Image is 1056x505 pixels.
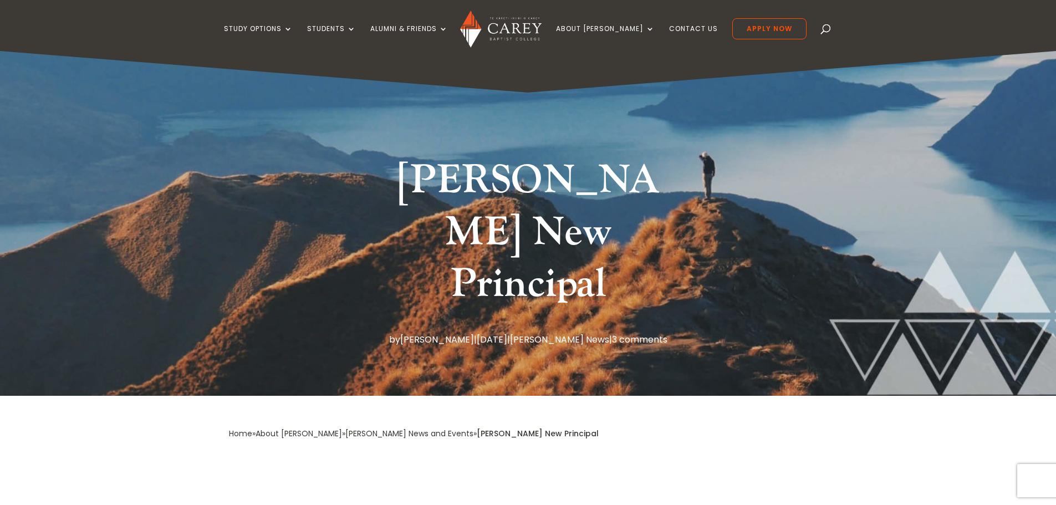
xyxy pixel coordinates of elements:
a: Contact Us [669,25,718,51]
a: [PERSON_NAME] News [510,333,609,346]
a: 3 comments [612,333,667,346]
div: » » » [229,426,477,441]
a: Study Options [224,25,293,51]
a: [PERSON_NAME] [400,333,474,346]
a: [PERSON_NAME] News and Events [345,428,473,439]
a: About [PERSON_NAME] [556,25,655,51]
a: Apply Now [732,18,807,39]
span: [DATE] [477,333,507,346]
a: Alumni & Friends [370,25,448,51]
p: by | | | [229,332,828,347]
a: Home [229,428,252,439]
img: Carey Baptist College [460,11,542,48]
a: Students [307,25,356,51]
h1: [PERSON_NAME] New Principal [381,155,675,316]
a: About [PERSON_NAME] [256,428,342,439]
div: [PERSON_NAME] New Principal [477,426,599,441]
